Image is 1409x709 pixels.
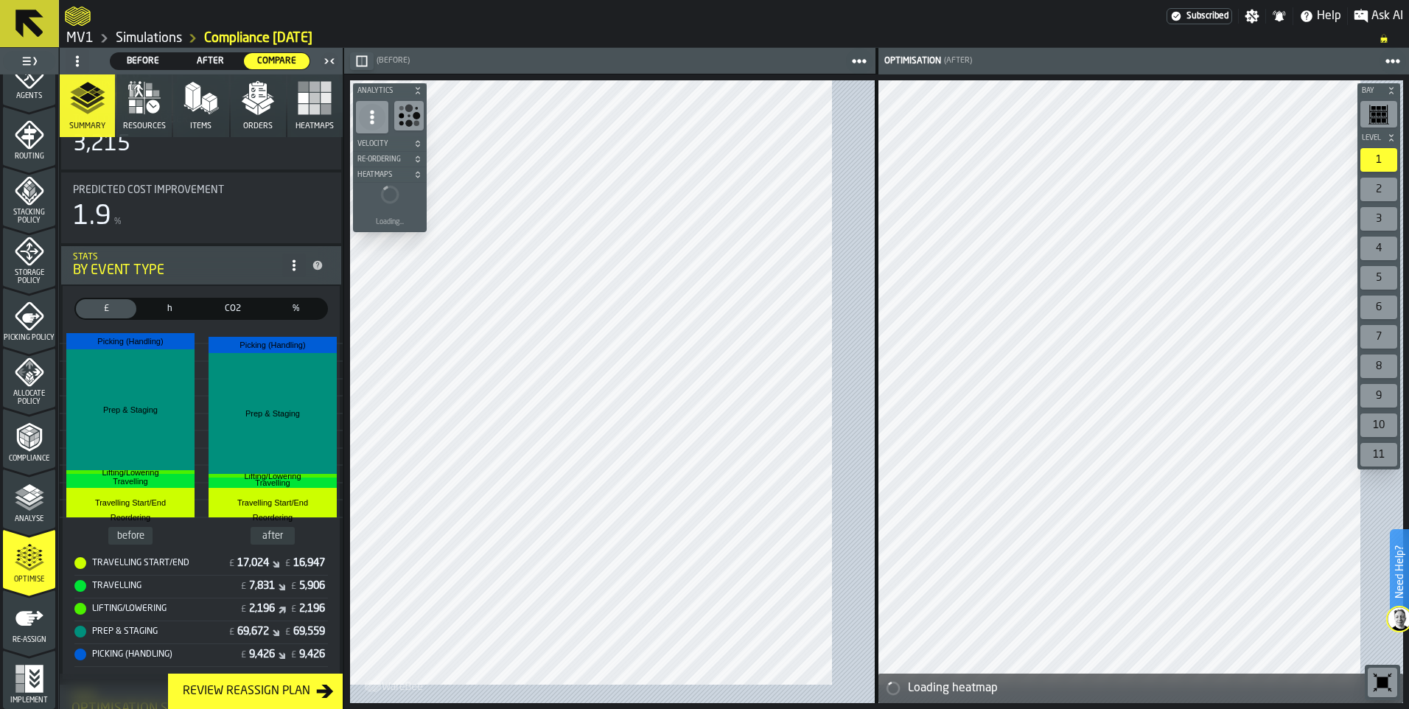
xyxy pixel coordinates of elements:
span: Subscribed [1186,11,1228,21]
span: Agents [3,92,55,100]
span: Resources [123,122,166,131]
span: £ [291,581,296,592]
a: link-to-/wh/i/3ccf57d1-1e0c-4a81-a3bb-c2011c5f0d50 [116,30,182,46]
div: button-toolbar-undefined [1357,440,1400,469]
button: button- [350,52,374,70]
button: button- [1357,83,1400,98]
div: Stat Value [293,626,325,638]
div: alert-Loading heatmap [878,674,1403,703]
div: Loading... [376,218,404,226]
span: (After) [944,56,972,66]
span: Allocate Policy [3,390,55,406]
div: Title [73,184,329,196]
div: Picking (Handling) [74,649,238,660]
div: 4 [1360,237,1397,260]
li: menu Analyse [3,469,55,528]
div: Travelling [74,580,238,592]
div: button-toolbar-undefined [1357,293,1400,322]
div: Stat Value [293,557,325,569]
label: button-switch-multi-Time [138,298,201,320]
label: button-switch-multi-Cost [74,298,138,320]
span: Items [190,122,211,131]
div: thumb [139,299,200,318]
div: button-toolbar-undefined [1357,204,1400,234]
div: stat-Predicted Cost Improvement [61,172,341,243]
div: button-toolbar-undefined [1357,234,1400,263]
div: button-toolbar-undefined [391,98,427,136]
span: Analyse [3,515,55,523]
div: 11 [1360,443,1397,467]
div: 7 [1360,325,1397,349]
div: 9 [1360,384,1397,408]
text: before [117,531,144,541]
svg: Show Congestion [397,104,421,128]
span: (Before) [377,56,410,66]
div: Stat Value [249,649,275,660]
li: menu Stacking Policy [3,167,55,226]
div: thumb [111,53,176,69]
button: button- [353,136,427,151]
div: Stat Value [299,603,325,615]
label: button-switch-multi-Share [265,298,328,320]
div: button-toolbar-undefined [1357,381,1400,411]
span: Bay [1359,87,1384,95]
div: Stats [73,252,282,262]
span: £ [241,581,246,592]
div: thumb [76,299,136,318]
button: button- [353,83,427,98]
div: thumb [244,53,310,69]
div: Review Reassign Plan [177,682,316,700]
div: Stat Value [249,580,275,592]
span: Optimise [3,576,55,584]
label: button-toggle-Help [1293,7,1347,25]
div: Optimisation [881,56,941,66]
div: button-toolbar-undefined [1357,352,1400,381]
div: Stat Value [299,649,325,660]
span: Routing [3,153,55,161]
div: Loading heatmap [908,680,1397,697]
span: Picking Policy [3,334,55,342]
span: £ [229,627,234,638]
span: Help [1317,7,1341,25]
a: logo-header [353,671,436,700]
span: Level [1359,134,1384,142]
div: stat- [63,286,340,679]
div: By event type [73,262,282,279]
li: menu Storage Policy [3,227,55,286]
text: after [262,531,284,541]
a: link-to-/wh/i/3ccf57d1-1e0c-4a81-a3bb-c2011c5f0d50/simulations/05737124-12f7-4502-8a67-8971fa089ea5 [204,30,312,46]
div: button-toolbar-undefined [1357,98,1400,130]
li: menu Allocate Policy [3,348,55,407]
span: Analytics [354,87,410,95]
div: 3,215 [73,131,130,158]
span: Heatmaps [296,122,334,131]
div: 6 [1360,296,1397,319]
span: Compliance [3,455,55,463]
div: button-toolbar-undefined [1357,175,1400,204]
div: Prep & Staging [74,626,226,638]
label: button-toggle-Notifications [1266,9,1293,24]
button: button-Review Reassign Plan [168,674,343,709]
span: % [114,217,122,227]
li: menu Compliance [3,408,55,467]
label: button-toggle-Toggle Full Menu [3,51,55,71]
span: £ [291,650,296,660]
li: menu Implement [3,650,55,709]
span: Implement [3,696,55,705]
label: button-switch-multi-Compare [243,52,310,70]
label: Need Help? [1391,531,1408,613]
span: CO2 [206,302,260,315]
span: Orders [243,122,273,131]
div: thumb [178,53,243,69]
span: £ [285,627,290,638]
div: button-toolbar-undefined [1357,145,1400,175]
span: Compare [250,55,304,68]
div: button-toolbar-undefined [1357,263,1400,293]
span: £ [229,559,234,569]
div: Lifting/Lowering [74,603,238,615]
a: link-to-/wh/i/3ccf57d1-1e0c-4a81-a3bb-c2011c5f0d50 [66,30,94,46]
span: Stacking Policy [3,209,55,225]
div: Menu Subscription [1167,8,1232,24]
span: £ [241,650,246,660]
